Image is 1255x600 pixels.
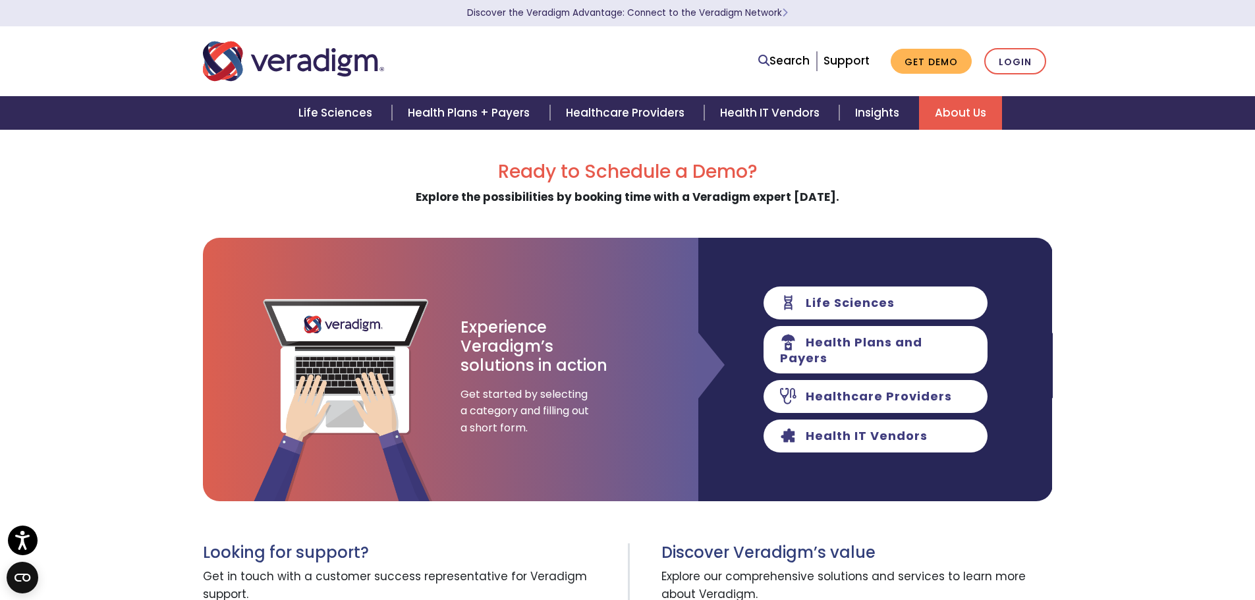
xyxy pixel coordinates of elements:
[758,52,810,70] a: Search
[984,48,1046,75] a: Login
[460,318,609,375] h3: Experience Veradigm’s solutions in action
[467,7,788,19] a: Discover the Veradigm Advantage: Connect to the Veradigm NetworkLearn More
[283,96,392,130] a: Life Sciences
[203,543,618,562] h3: Looking for support?
[416,189,839,205] strong: Explore the possibilities by booking time with a Veradigm expert [DATE].
[919,96,1002,130] a: About Us
[782,7,788,19] span: Learn More
[661,543,1053,562] h3: Discover Veradigm’s value
[203,161,1053,183] h2: Ready to Schedule a Demo?
[704,96,839,130] a: Health IT Vendors
[839,96,919,130] a: Insights
[203,40,384,83] img: Veradigm logo
[550,96,704,130] a: Healthcare Providers
[891,49,972,74] a: Get Demo
[7,562,38,593] button: Open CMP widget
[823,53,870,68] a: Support
[392,96,549,130] a: Health Plans + Payers
[460,386,592,437] span: Get started by selecting a category and filling out a short form.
